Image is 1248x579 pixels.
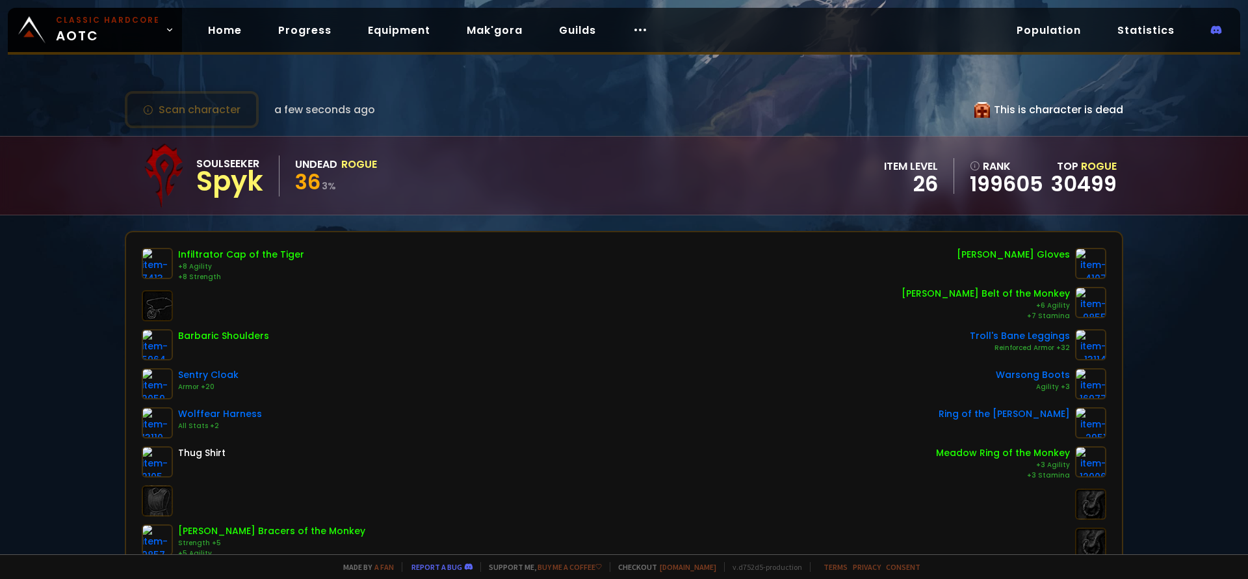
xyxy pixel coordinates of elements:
[178,272,304,282] div: +8 Strength
[1075,329,1106,360] img: item-13114
[178,329,269,343] div: Barbaric Shoulders
[884,174,938,194] div: 26
[142,524,173,556] img: item-9857
[1006,17,1091,44] a: Population
[341,156,377,172] div: Rogue
[178,446,226,460] div: Thug Shirt
[1075,407,1106,438] img: item-2951
[970,174,1043,194] a: 199605
[549,17,606,44] a: Guilds
[1075,287,1106,318] img: item-9855
[178,538,365,548] div: Strength +5
[1075,368,1106,399] img: item-16977
[274,101,375,118] span: a few seconds ago
[1107,17,1185,44] a: Statistics
[178,368,239,382] div: Sentry Cloak
[902,287,1070,301] div: [PERSON_NAME] Belt of the Monkey
[724,562,802,572] span: v. d752d5 - production
[1051,158,1117,174] div: Top
[295,167,320,196] span: 36
[957,248,1070,262] div: [PERSON_NAME] Gloves
[125,91,259,128] button: Scan character
[1075,446,1106,478] img: item-12006
[936,470,1070,481] div: +3 Stamina
[56,14,160,26] small: Classic Hardcore
[178,248,304,262] div: Infiltrator Cap of the Tiger
[178,421,262,431] div: All Stats +2
[8,8,182,52] a: Classic HardcoreAOTC
[996,382,1070,392] div: Agility +3
[268,17,342,44] a: Progress
[660,562,716,572] a: [DOMAIN_NAME]
[936,446,1070,460] div: Meadow Ring of the Monkey
[178,382,239,392] div: Armor +20
[142,329,173,360] img: item-5964
[196,155,263,172] div: Soulseeker
[142,407,173,438] img: item-13110
[974,101,1123,118] div: This is character is dead
[936,460,1070,470] div: +3 Agility
[902,311,1070,321] div: +7 Stamina
[538,562,602,572] a: Buy me a coffee
[1051,169,1117,198] a: 30499
[322,180,336,193] small: 3 %
[902,301,1070,311] div: +6 Agility
[335,562,394,572] span: Made by
[456,17,533,44] a: Mak'gora
[178,262,304,272] div: +8 Agility
[886,562,920,572] a: Consent
[178,407,262,421] div: Wolffear Harness
[824,562,848,572] a: Terms
[853,562,881,572] a: Privacy
[1075,248,1106,279] img: item-4107
[357,17,441,44] a: Equipment
[411,562,462,572] a: Report a bug
[970,158,1043,174] div: rank
[996,368,1070,382] div: Warsong Boots
[610,562,716,572] span: Checkout
[142,446,173,478] img: item-2105
[196,172,263,191] div: Spyk
[295,156,337,172] div: Undead
[1081,159,1117,174] span: Rogue
[178,548,365,559] div: +5 Agility
[374,562,394,572] a: a fan
[142,248,173,279] img: item-7413
[56,14,160,46] span: AOTC
[970,343,1070,353] div: Reinforced Armor +32
[884,158,938,174] div: item level
[198,17,252,44] a: Home
[970,329,1070,343] div: Troll's Bane Leggings
[480,562,602,572] span: Support me,
[178,524,365,538] div: [PERSON_NAME] Bracers of the Monkey
[142,368,173,399] img: item-2059
[939,407,1070,421] div: Ring of the [PERSON_NAME]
